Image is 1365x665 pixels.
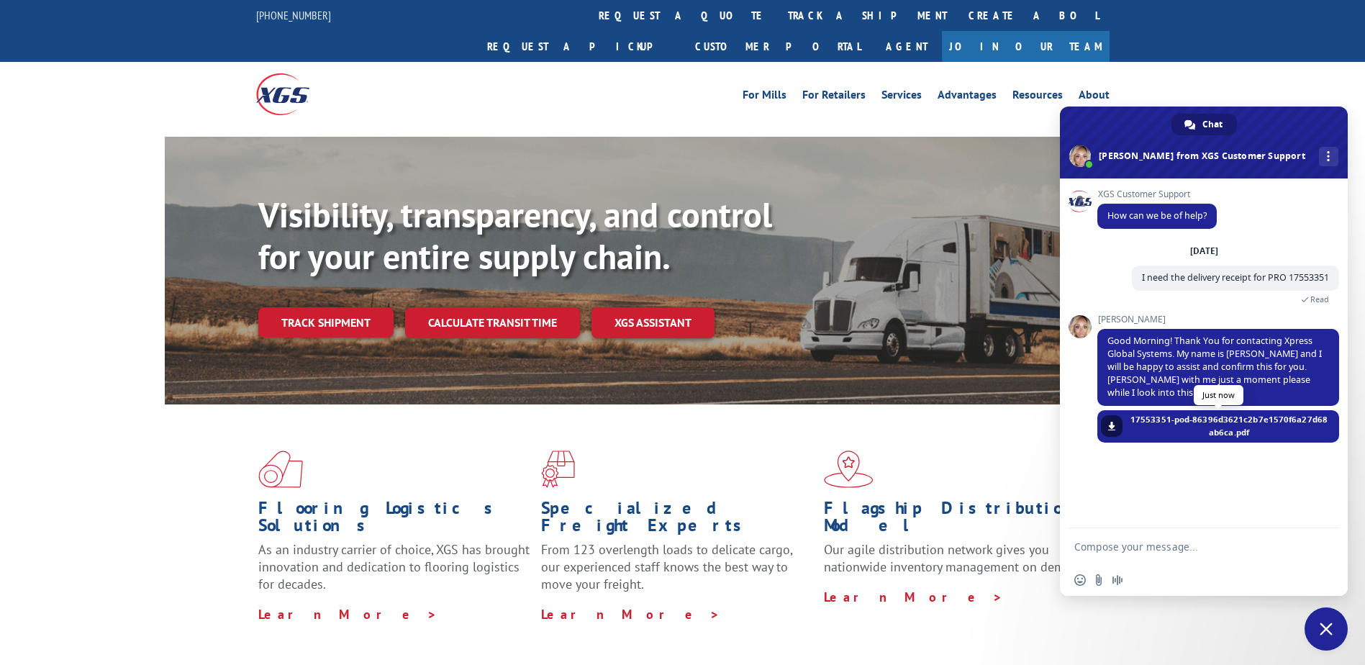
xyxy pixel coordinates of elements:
img: xgs-icon-flagship-distribution-model-red [824,451,874,488]
h1: Flooring Logistics Solutions [258,499,530,541]
span: Our agile distribution network gives you nationwide inventory management on demand. [824,541,1089,575]
a: Chat [1171,114,1237,135]
span: Chat [1202,114,1223,135]
a: XGS ASSISTANT [591,307,715,338]
a: About [1079,89,1110,105]
span: 17553351-pod-86396d3621c2b7e1570f6a27d68ab6ca.pdf [1130,413,1328,439]
a: Learn More > [258,606,437,623]
a: Close chat [1305,607,1348,651]
span: Send a file [1093,574,1105,586]
b: Visibility, transparency, and control for your entire supply chain. [258,192,772,279]
div: [DATE] [1190,247,1218,255]
span: Good Morning! Thank You for contacting Xpress Global Systems. My name is [PERSON_NAME] and I will... [1107,335,1322,399]
a: Resources [1012,89,1063,105]
a: Learn More > [541,606,720,623]
a: For Mills [743,89,786,105]
span: As an industry carrier of choice, XGS has brought innovation and dedication to flooring logistics... [258,541,530,592]
span: How can we be of help? [1107,209,1207,222]
a: Customer Portal [684,31,871,62]
a: Request a pickup [476,31,684,62]
p: From 123 overlength loads to delicate cargo, our experienced staff knows the best way to move you... [541,541,813,605]
h1: Flagship Distribution Model [824,499,1096,541]
a: [PHONE_NUMBER] [256,8,331,22]
a: For Retailers [802,89,866,105]
img: xgs-icon-focused-on-flooring-red [541,451,575,488]
span: [PERSON_NAME] [1097,315,1339,325]
a: Services [881,89,922,105]
a: Advantages [938,89,997,105]
a: Learn More > [824,589,1003,605]
span: Insert an emoji [1074,574,1086,586]
span: XGS Customer Support [1097,189,1217,199]
a: Track shipment [258,307,394,338]
textarea: Compose your message... [1074,528,1305,564]
span: Read [1310,294,1329,304]
a: Calculate transit time [405,307,580,338]
h1: Specialized Freight Experts [541,499,813,541]
img: xgs-icon-total-supply-chain-intelligence-red [258,451,303,488]
a: Agent [871,31,942,62]
a: Join Our Team [942,31,1110,62]
span: Audio message [1112,574,1123,586]
span: I need the delivery receipt for PRO 17553351 [1142,271,1329,284]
